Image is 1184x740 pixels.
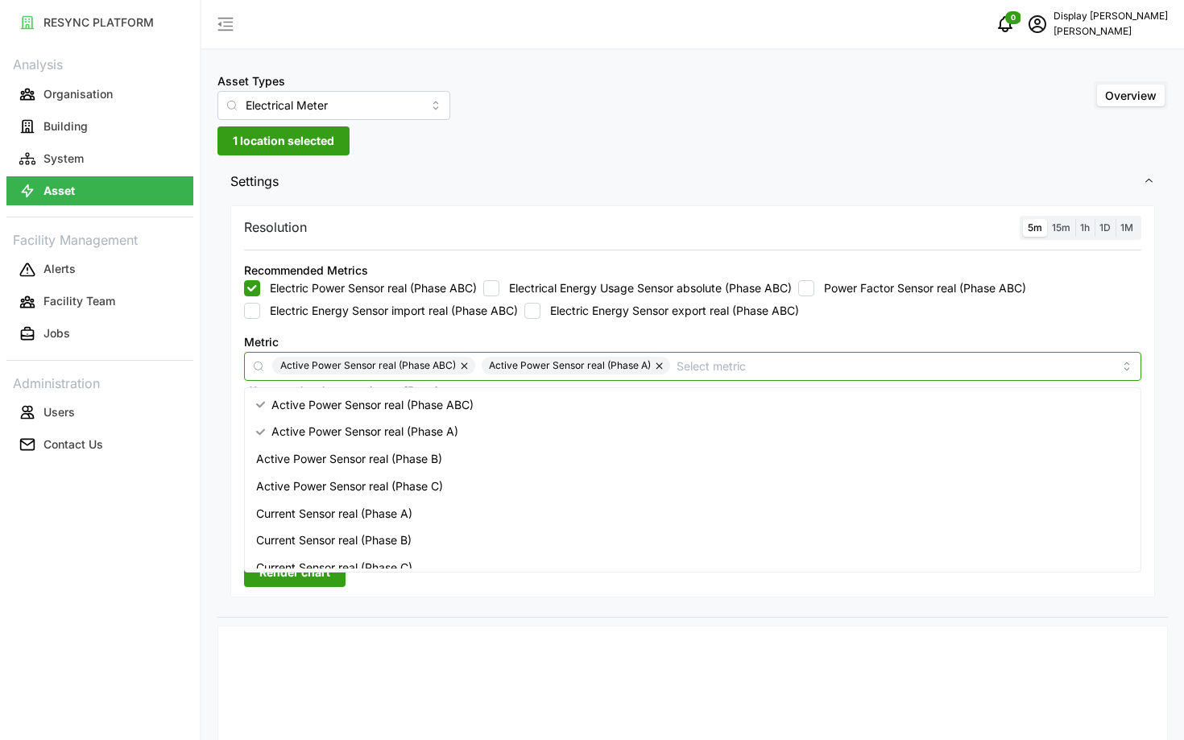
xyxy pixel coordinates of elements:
[6,143,193,175] a: System
[6,6,193,39] a: RESYNC PLATFORM
[233,127,334,155] span: 1 location selected
[259,559,330,586] span: Render chart
[6,144,193,173] button: System
[6,428,193,461] a: Contact Us
[6,318,193,350] a: Jobs
[1052,221,1070,234] span: 15m
[1011,12,1016,23] span: 0
[43,86,113,102] p: Organisation
[6,78,193,110] a: Organisation
[244,262,368,279] div: Recommended Metrics
[677,357,1113,374] input: Select metric
[1054,9,1168,24] p: Display [PERSON_NAME]
[6,287,193,316] button: Facility Team
[43,261,76,277] p: Alerts
[6,255,193,284] button: Alerts
[43,183,75,199] p: Asset
[43,151,84,167] p: System
[1120,221,1133,234] span: 1M
[6,398,193,427] button: Users
[6,175,193,207] a: Asset
[6,80,193,109] button: Organisation
[230,162,1143,201] span: Settings
[6,176,193,205] button: Asset
[43,404,75,420] p: Users
[217,162,1168,201] button: Settings
[280,357,456,374] span: Active Power Sensor real (Phase ABC)
[43,293,115,309] p: Facility Team
[6,110,193,143] a: Building
[1021,8,1054,40] button: schedule
[6,254,193,286] a: Alerts
[989,8,1021,40] button: notifications
[1054,24,1168,39] p: [PERSON_NAME]
[271,396,474,414] span: Active Power Sensor real (Phase ABC)
[1099,221,1111,234] span: 1D
[6,370,193,394] p: Administration
[271,423,458,440] span: Active Power Sensor real (Phase A)
[244,333,279,351] label: Metric
[1080,221,1090,234] span: 1h
[6,52,193,75] p: Analysis
[217,72,285,90] label: Asset Types
[6,320,193,349] button: Jobs
[1105,89,1157,102] span: Overview
[256,559,412,577] span: Current Sensor real (Phase C)
[260,280,477,296] label: Electric Power Sensor real (Phase ABC)
[244,384,1141,398] p: *You can only select a maximum of 5 metrics
[43,14,154,31] p: RESYNC PLATFORM
[256,531,412,549] span: Current Sensor real (Phase B)
[244,217,307,238] p: Resolution
[43,436,103,453] p: Contact Us
[256,477,443,495] span: Active Power Sensor real (Phase C)
[1028,221,1042,234] span: 5m
[244,558,346,587] button: Render chart
[6,8,193,37] button: RESYNC PLATFORM
[256,450,442,468] span: Active Power Sensor real (Phase B)
[499,280,792,296] label: Electrical Energy Usage Sensor absolute (Phase ABC)
[43,325,70,341] p: Jobs
[260,303,518,319] label: Electric Energy Sensor import real (Phase ABC)
[256,505,412,523] span: Current Sensor real (Phase A)
[814,280,1026,296] label: Power Factor Sensor real (Phase ABC)
[6,396,193,428] a: Users
[6,227,193,250] p: Facility Management
[217,126,350,155] button: 1 location selected
[217,201,1168,618] div: Settings
[6,112,193,141] button: Building
[6,430,193,459] button: Contact Us
[489,357,651,374] span: Active Power Sensor real (Phase A)
[6,286,193,318] a: Facility Team
[43,118,88,134] p: Building
[540,303,799,319] label: Electric Energy Sensor export real (Phase ABC)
